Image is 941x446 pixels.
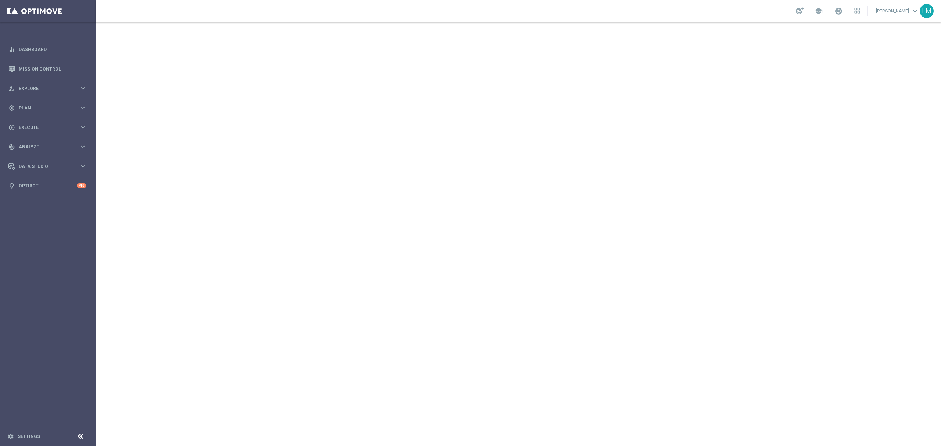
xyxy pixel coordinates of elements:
[815,7,823,15] span: school
[8,66,87,72] button: Mission Control
[79,85,86,92] i: keyboard_arrow_right
[8,59,86,79] div: Mission Control
[19,59,86,79] a: Mission Control
[79,143,86,150] i: keyboard_arrow_right
[19,145,79,149] span: Analyze
[19,40,86,59] a: Dashboard
[8,86,87,91] button: person_search Explore keyboard_arrow_right
[8,144,15,150] i: track_changes
[8,47,87,53] button: equalizer Dashboard
[19,86,79,91] span: Explore
[875,6,920,17] a: [PERSON_NAME]keyboard_arrow_down
[920,4,934,18] div: LM
[8,46,15,53] i: equalizer
[8,176,86,195] div: Optibot
[19,164,79,169] span: Data Studio
[911,7,919,15] span: keyboard_arrow_down
[8,124,79,131] div: Execute
[8,85,15,92] i: person_search
[8,40,86,59] div: Dashboard
[8,105,15,111] i: gps_fixed
[8,85,79,92] div: Explore
[77,183,86,188] div: +10
[19,106,79,110] span: Plan
[79,124,86,131] i: keyboard_arrow_right
[8,163,87,169] button: Data Studio keyboard_arrow_right
[8,124,15,131] i: play_circle_outline
[8,183,15,189] i: lightbulb
[8,183,87,189] button: lightbulb Optibot +10
[8,163,79,170] div: Data Studio
[7,433,14,440] i: settings
[8,105,79,111] div: Plan
[8,105,87,111] button: gps_fixed Plan keyboard_arrow_right
[19,176,77,195] a: Optibot
[19,125,79,130] span: Execute
[18,434,40,439] a: Settings
[79,104,86,111] i: keyboard_arrow_right
[79,163,86,170] i: keyboard_arrow_right
[8,125,87,130] button: play_circle_outline Execute keyboard_arrow_right
[8,144,79,150] div: Analyze
[8,144,87,150] button: track_changes Analyze keyboard_arrow_right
